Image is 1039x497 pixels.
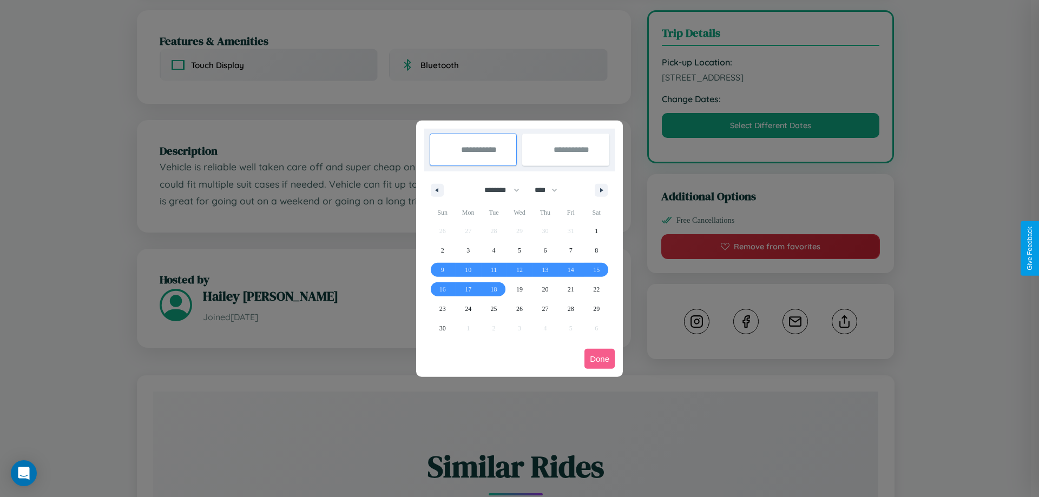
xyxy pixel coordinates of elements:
[465,299,471,319] span: 24
[569,241,573,260] span: 7
[558,204,583,221] span: Fri
[455,260,481,280] button: 10
[532,204,558,221] span: Thu
[492,241,496,260] span: 4
[441,260,444,280] span: 9
[455,299,481,319] button: 24
[593,260,600,280] span: 15
[584,299,609,319] button: 29
[542,260,548,280] span: 13
[507,299,532,319] button: 26
[507,260,532,280] button: 12
[558,299,583,319] button: 28
[595,241,598,260] span: 8
[516,280,523,299] span: 19
[430,260,455,280] button: 9
[441,241,444,260] span: 2
[466,241,470,260] span: 3
[430,319,455,338] button: 30
[584,260,609,280] button: 15
[516,260,523,280] span: 12
[584,349,615,369] button: Done
[584,221,609,241] button: 1
[430,299,455,319] button: 23
[584,280,609,299] button: 22
[507,280,532,299] button: 19
[595,221,598,241] span: 1
[439,280,446,299] span: 16
[465,280,471,299] span: 17
[455,204,481,221] span: Mon
[1026,227,1034,270] div: Give Feedback
[481,280,507,299] button: 18
[593,299,600,319] span: 29
[584,241,609,260] button: 8
[481,299,507,319] button: 25
[439,299,446,319] span: 23
[430,204,455,221] span: Sun
[532,260,558,280] button: 13
[568,299,574,319] span: 28
[507,241,532,260] button: 5
[481,204,507,221] span: Tue
[568,280,574,299] span: 21
[532,299,558,319] button: 27
[430,280,455,299] button: 16
[455,280,481,299] button: 17
[543,241,547,260] span: 6
[542,299,548,319] span: 27
[516,299,523,319] span: 26
[518,241,521,260] span: 5
[532,241,558,260] button: 6
[558,280,583,299] button: 21
[481,241,507,260] button: 4
[507,204,532,221] span: Wed
[568,260,574,280] span: 14
[465,260,471,280] span: 10
[491,260,497,280] span: 11
[455,241,481,260] button: 3
[491,280,497,299] span: 18
[584,204,609,221] span: Sat
[491,299,497,319] span: 25
[558,260,583,280] button: 14
[558,241,583,260] button: 7
[439,319,446,338] span: 30
[593,280,600,299] span: 22
[542,280,548,299] span: 20
[430,241,455,260] button: 2
[532,280,558,299] button: 20
[11,460,37,486] div: Open Intercom Messenger
[481,260,507,280] button: 11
